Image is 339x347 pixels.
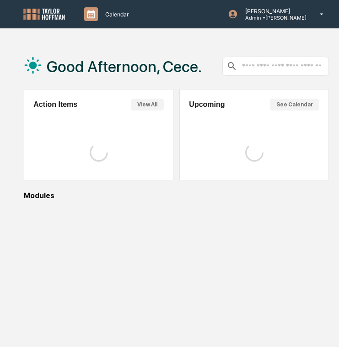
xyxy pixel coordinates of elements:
h2: Upcoming [189,100,225,109]
h1: Good Afternoon, Cece. [47,58,202,76]
h2: Action Items [33,100,77,109]
p: [PERSON_NAME] [238,8,307,15]
p: Admin • [PERSON_NAME] [238,15,307,21]
button: View All [131,99,164,110]
div: Modules [24,191,329,200]
p: Calendar [98,11,134,18]
button: See Calendar [270,99,319,110]
img: logo [22,7,66,21]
